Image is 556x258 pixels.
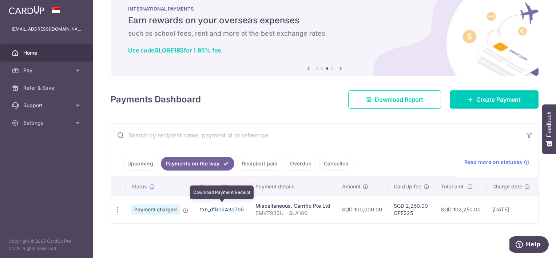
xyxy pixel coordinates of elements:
span: Download Report [375,95,423,104]
a: Upcoming [123,157,158,171]
a: Read more on statuses [464,159,529,166]
span: Pay [23,67,71,74]
span: Read more on statuses [464,159,522,166]
a: txn_df6b243d7b5 [200,206,244,212]
span: Amount [342,183,361,190]
b: GLOBE185 [154,47,184,54]
button: Feedback - Show survey [542,104,556,154]
span: Payment charged [131,204,180,215]
div: Download Payment Receipt [190,185,254,199]
a: Cancelled [319,157,353,171]
div: Miscellaneous. Carrific Pte Ltd [255,202,330,210]
input: Search by recipient name, payment id or reference [111,124,521,147]
span: Total amt. [441,183,465,190]
span: Refer & Save [23,84,71,91]
span: Home [23,49,71,56]
td: SGD 100,000.00 [336,196,388,223]
a: Use codeGLOBE185for 1.85% fee. [128,47,223,54]
span: Support [23,102,71,109]
a: Overdue [285,157,316,171]
p: [EMAIL_ADDRESS][DOMAIN_NAME] [12,26,82,33]
a: Create Payment [450,90,539,109]
span: Status [131,183,147,190]
td: SGD 2,250.00 OFF225 [388,196,435,223]
a: Recipient paid [237,157,282,171]
th: Payment ID [194,177,250,196]
span: Create Payment [476,95,521,104]
td: SGD 102,250.00 [435,196,487,223]
iframe: Opens a widget where you can find more information [509,236,549,254]
span: Feedback [546,112,552,137]
span: Charge date [492,183,522,190]
h4: Payments Dashboard [111,93,201,106]
h6: such as school fees, rent and more at the best exchange rates [128,29,521,38]
th: Payment details [250,177,336,196]
span: Settings [23,119,71,126]
a: Payments on the way [161,157,234,171]
span: CardUp fee [394,183,421,190]
a: Download Report [348,90,441,109]
h5: Earn rewards on your overseas expenses [128,15,521,26]
img: CardUp [9,6,44,15]
td: [DATE] [487,196,536,223]
p: SMV7932U - GLA180 [255,210,330,217]
p: INTERNATIONAL PAYMENTS [128,6,521,12]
